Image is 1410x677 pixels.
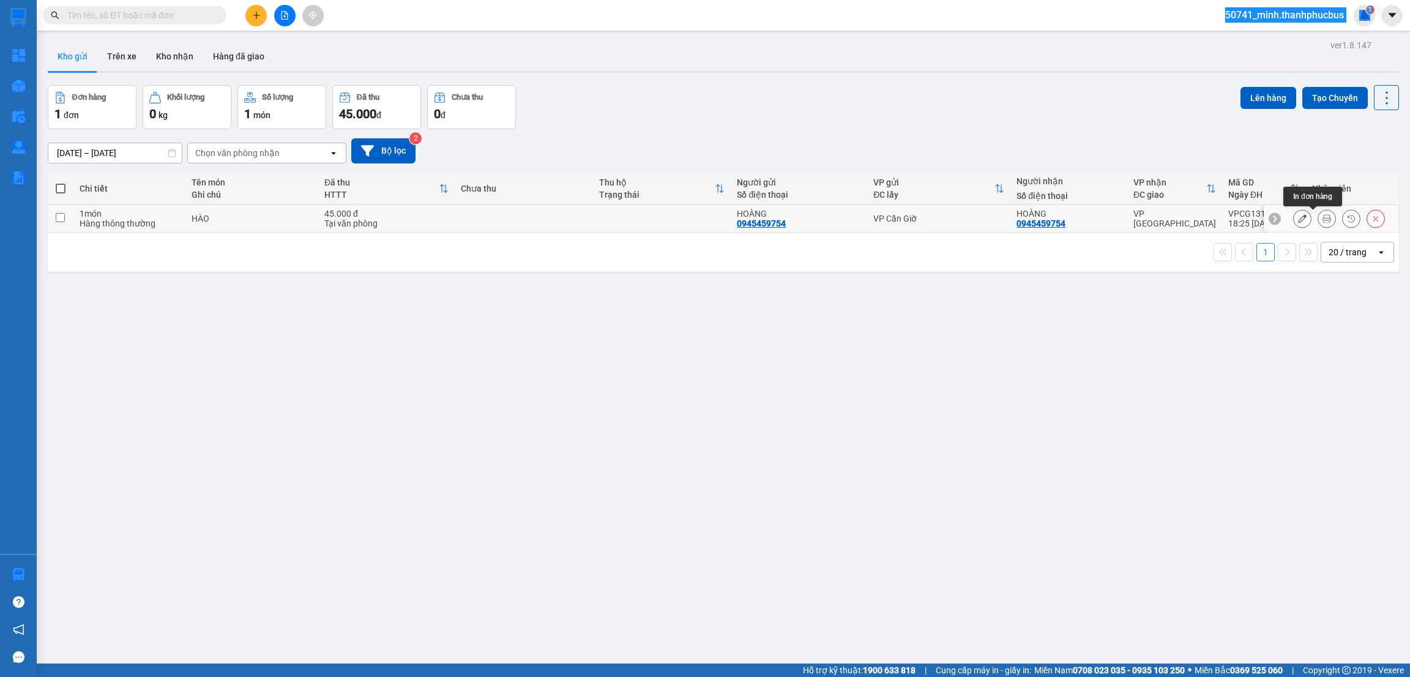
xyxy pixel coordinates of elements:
span: search [51,11,59,20]
div: Sửa đơn hàng [1293,209,1311,228]
span: 1 [1368,6,1372,14]
span: Miền Bắc [1195,664,1283,677]
div: Số lượng [262,93,293,102]
div: Đã thu [324,178,439,187]
th: Toggle SortBy [1222,173,1306,205]
div: VP [GEOGRAPHIC_DATA] [1133,209,1216,228]
button: 1 [1256,243,1275,261]
img: logo-vxr [10,8,26,26]
button: aim [302,5,324,26]
div: ver 1.8.147 [1330,39,1371,52]
button: plus [245,5,267,26]
div: 20 / trang [1329,246,1367,258]
div: Chi tiết [80,184,179,193]
div: HÀO [192,214,313,223]
div: HTTT [324,190,439,200]
div: Hàng thông thường [80,219,179,228]
div: In đơn hàng [1283,187,1342,206]
span: question-circle [13,596,24,608]
img: icon-new-feature [1359,10,1370,21]
span: message [13,651,24,663]
button: Đơn hàng1đơn [48,85,136,129]
div: VP gửi [873,178,994,187]
span: 0 [149,107,156,121]
div: Mã GD [1228,178,1290,187]
div: Chưa thu [452,93,483,102]
button: Kho gửi [48,42,97,71]
svg: open [1376,247,1386,257]
span: Miền Nam [1034,664,1185,677]
span: ⚪️ [1188,668,1192,673]
div: Khối lượng [167,93,204,102]
span: đ [441,110,446,120]
b: Gửi khách hàng [75,18,121,75]
div: Ghi chú [192,190,313,200]
div: Số điện thoại [737,190,861,200]
div: VP Cần Giờ [873,214,1004,223]
button: Số lượng1món [237,85,326,129]
sup: 1 [1366,6,1375,14]
button: Lên hàng [1240,87,1296,109]
button: Tạo Chuyến [1302,87,1368,109]
button: Kho nhận [146,42,203,71]
img: warehouse-icon [12,568,25,581]
div: Ngày ĐH [1228,190,1290,200]
div: Chọn văn phòng nhận [195,147,280,159]
div: ĐC giao [1133,190,1206,200]
div: HOÀNG [737,209,861,219]
input: Select a date range. [48,143,182,163]
div: ĐC lấy [873,190,994,200]
span: 45.000 [339,107,376,121]
div: Tên món [192,178,313,187]
img: logo.jpg [15,15,76,77]
div: Chưa thu [461,184,587,193]
div: 0945459754 [1016,219,1065,228]
div: 0945459754 [737,219,786,228]
div: VP nhận [1133,178,1206,187]
svg: open [329,148,338,158]
div: Nhân viên [1312,184,1392,193]
span: Cung cấp máy in - giấy in: [936,664,1031,677]
div: Người nhận [1016,176,1121,186]
img: solution-icon [12,171,25,184]
button: Bộ lọc [351,138,416,163]
span: 0 [434,107,441,121]
strong: 1900 633 818 [863,665,916,675]
div: Tại văn phòng [324,219,449,228]
input: Tìm tên, số ĐT hoặc mã đơn [67,9,212,22]
span: file-add [280,11,289,20]
span: notification [13,624,24,635]
div: 45.000 đ [324,209,449,219]
button: caret-down [1381,5,1403,26]
button: Khối lượng0kg [143,85,231,129]
span: đơn [64,110,79,120]
span: Hỗ trợ kỹ thuật: [803,664,916,677]
span: 1 [54,107,61,121]
strong: 0708 023 035 - 0935 103 250 [1073,665,1185,675]
th: Toggle SortBy [867,173,1010,205]
button: Hàng đã giao [203,42,274,71]
strong: 0369 525 060 [1230,665,1283,675]
div: 1 món [80,209,179,219]
img: warehouse-icon [12,141,25,154]
div: Thu hộ [599,178,715,187]
button: Đã thu45.000đ [332,85,421,129]
div: Số điện thoại [1016,191,1121,201]
span: aim [308,11,317,20]
span: 50741_minh.thanhphucbus [1215,7,1354,23]
button: Trên xe [97,42,146,71]
th: Toggle SortBy [318,173,455,205]
div: VPCG1310250014 [1228,209,1300,219]
div: Người gửi [737,178,861,187]
span: 1 [244,107,251,121]
img: warehouse-icon [12,80,25,92]
span: đ [376,110,381,120]
th: Toggle SortBy [593,173,731,205]
span: | [925,664,927,677]
span: caret-down [1387,10,1398,21]
div: 18:25 [DATE] [1228,219,1300,228]
span: | [1292,664,1294,677]
span: kg [159,110,168,120]
span: copyright [1342,666,1351,675]
img: warehouse-icon [12,110,25,123]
